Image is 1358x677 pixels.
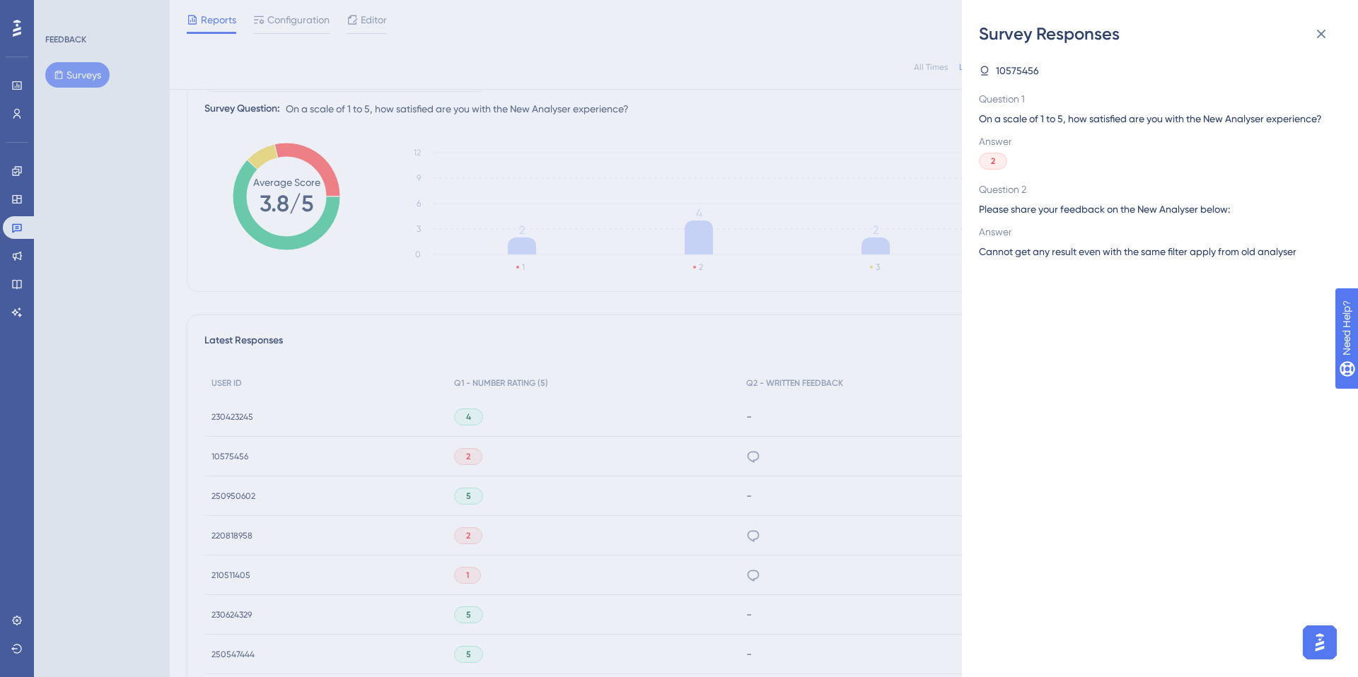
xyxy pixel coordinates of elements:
[979,181,1330,198] span: Question 2
[979,90,1330,107] span: Question 1
[979,23,1341,45] div: Survey Responses
[996,62,1039,79] span: 10575456
[991,155,995,167] span: 2
[979,133,1330,150] span: Answer
[33,4,88,20] span: Need Help?
[979,243,1296,260] span: Cannot get any result even with the same filter apply from old analyser
[979,201,1330,218] span: Please share your feedback on the New Analyser below:
[979,110,1330,127] span: On a scale of 1 to 5, how satisfied are you with the New Analyser experience?
[979,223,1330,240] span: Answer
[1299,621,1341,664] iframe: UserGuiding AI Assistant Launcher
